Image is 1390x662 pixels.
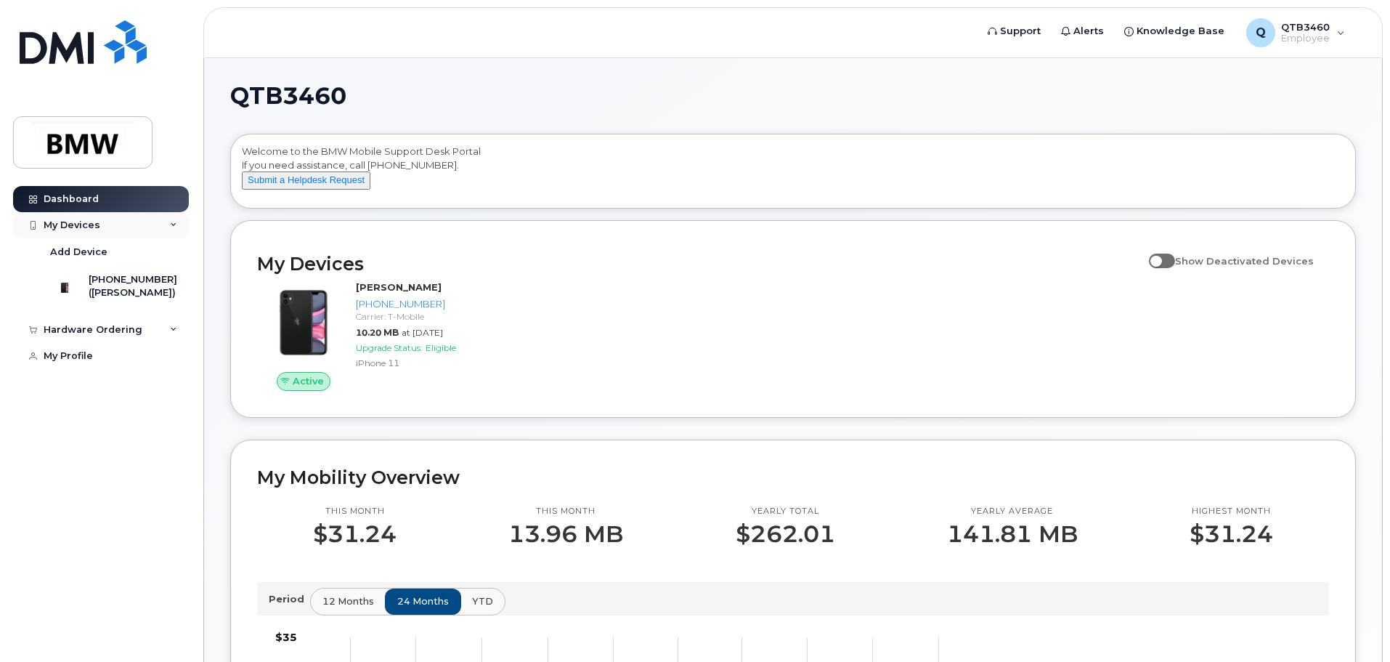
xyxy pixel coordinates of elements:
p: $31.24 [313,521,397,547]
p: This month [313,506,397,517]
a: Submit a Helpdesk Request [242,174,370,185]
input: Show Deactivated Devices [1149,247,1161,259]
div: Carrier: T-Mobile [356,310,506,323]
span: QTB3460 [230,85,346,107]
p: $31.24 [1190,521,1273,547]
button: Submit a Helpdesk Request [242,171,370,190]
p: This month [508,506,623,517]
p: Highest month [1190,506,1273,517]
iframe: Messenger Launcher [1327,599,1379,651]
div: Welcome to the BMW Mobile Support Desk Portal If you need assistance, call [PHONE_NUMBER]. [242,145,1344,203]
span: 10.20 MB [356,327,399,338]
a: Active[PERSON_NAME][PHONE_NUMBER]Carrier: T-Mobile10.20 MBat [DATE]Upgrade Status:EligibleiPhone 11 [257,280,512,391]
div: [PHONE_NUMBER] [356,297,506,311]
h2: My Devices [257,253,1142,275]
p: Yearly total [736,506,835,517]
span: Upgrade Status: [356,342,423,353]
strong: [PERSON_NAME] [356,281,442,293]
p: 13.96 MB [508,521,623,547]
tspan: $35 [275,631,297,644]
h2: My Mobility Overview [257,467,1329,488]
span: Show Deactivated Devices [1175,255,1314,267]
div: iPhone 11 [356,357,506,369]
span: 12 months [322,594,374,608]
p: 141.81 MB [947,521,1078,547]
span: YTD [472,594,493,608]
span: Eligible [426,342,456,353]
img: iPhone_11.jpg [269,288,338,358]
p: Period [269,592,310,606]
span: at [DATE] [402,327,443,338]
span: Active [293,374,324,388]
p: $262.01 [736,521,835,547]
p: Yearly average [947,506,1078,517]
